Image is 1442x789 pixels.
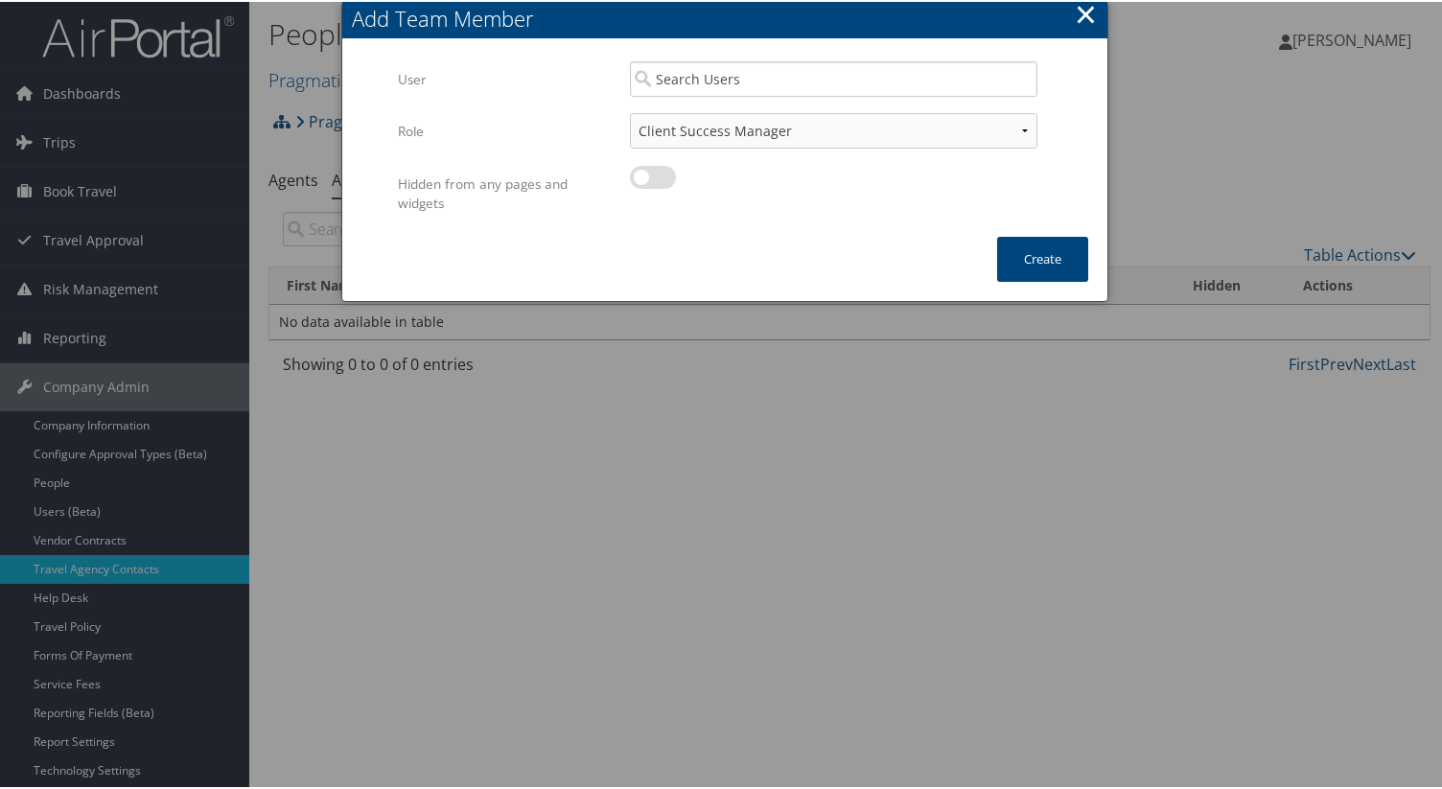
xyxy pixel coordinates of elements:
input: Search Users [630,59,1037,95]
label: Hidden from any pages and widgets [398,164,616,220]
button: Create [997,235,1088,280]
label: User [398,59,616,96]
label: Role [398,111,616,148]
div: Add Team Member [352,2,1107,32]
